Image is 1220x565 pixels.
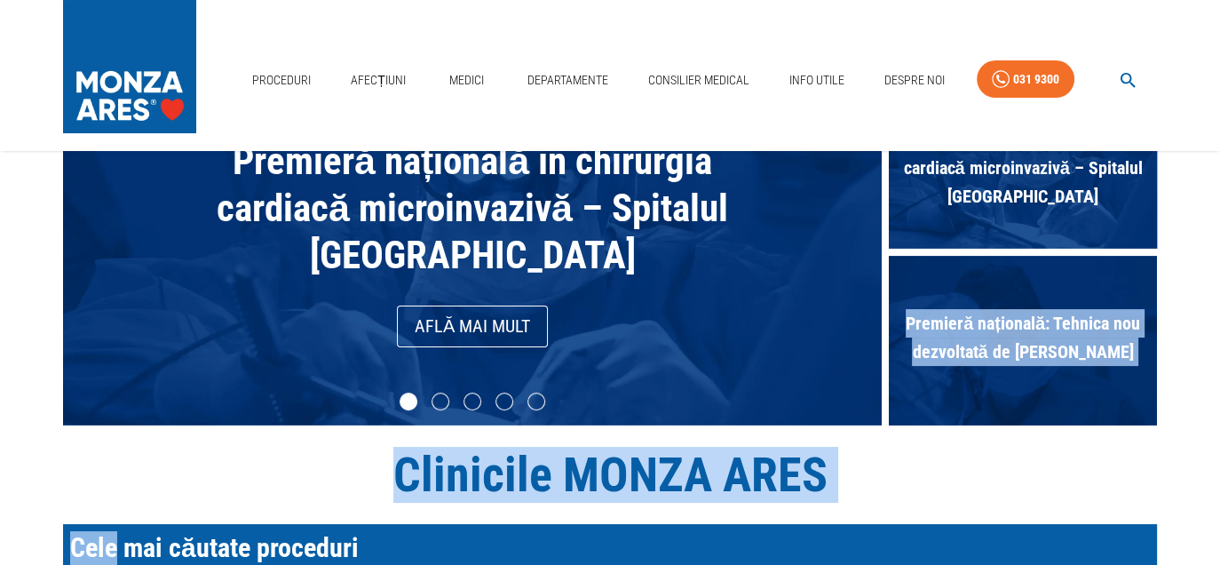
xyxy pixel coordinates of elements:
[641,62,757,99] a: Consilier Medical
[876,62,951,99] a: Despre Noi
[889,86,1157,256] div: Premieră națională în chirurgia cardiacă microinvazivă – Spitalul [GEOGRAPHIC_DATA]
[344,62,413,99] a: Afecțiuni
[520,62,615,99] a: Departamente
[782,62,852,99] a: Info Utile
[432,393,449,410] li: slide item 2
[889,116,1157,219] span: Premieră națională în chirurgia cardiacă microinvazivă – Spitalul [GEOGRAPHIC_DATA]
[217,139,728,277] span: Premieră națională în chirurgia cardiacă microinvazivă – Spitalul [GEOGRAPHIC_DATA]
[495,393,513,410] li: slide item 4
[889,256,1157,426] div: Premieră națională: Tehnica nou dezvoltată de [PERSON_NAME]
[400,393,417,410] li: slide item 1
[527,393,545,410] li: slide item 5
[397,306,548,347] a: Află mai mult
[438,62,495,99] a: Medici
[245,62,318,99] a: Proceduri
[889,300,1157,375] span: Premieră națională: Tehnica nou dezvoltată de [PERSON_NAME]
[63,447,1157,503] h1: Clinicile MONZA ARES
[977,60,1074,99] a: 031 9300
[70,532,359,563] span: Cele mai căutate proceduri
[1013,68,1059,91] div: 031 9300
[463,393,481,410] li: slide item 3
